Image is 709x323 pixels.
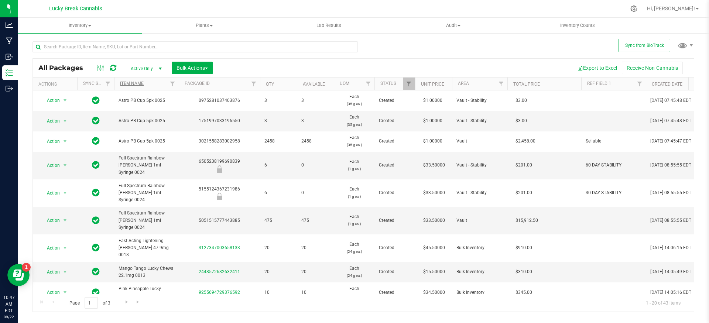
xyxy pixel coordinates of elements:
[340,81,349,86] a: UOM
[264,138,292,145] span: 2458
[338,114,370,128] span: Each
[338,186,370,200] span: Each
[379,244,411,251] span: Created
[264,244,292,251] span: 20
[456,289,503,296] span: Bulk Inventory
[40,287,60,298] span: Action
[512,95,531,106] span: $3.00
[40,136,60,147] span: Action
[456,117,503,124] span: Vault - Stability
[338,141,370,148] p: (35 g ea.)
[550,22,605,29] span: Inventory Counts
[178,165,261,173] div: Stability
[650,162,691,169] span: [DATE] 08:55:55 EDT
[63,297,116,309] span: Page of 3
[102,78,114,90] a: Filter
[143,22,266,29] span: Plants
[119,237,174,259] span: Fast Acting Lightening [PERSON_NAME] 47.9mg 0018
[301,117,329,124] span: 3
[379,117,411,124] span: Created
[301,217,329,224] span: 475
[264,117,292,124] span: 3
[61,136,70,147] span: select
[301,97,329,104] span: 3
[456,162,503,169] span: Vault - Stability
[92,287,100,298] span: In Sync
[338,213,370,227] span: Each
[650,268,691,275] span: [DATE] 14:05:49 EDT
[586,138,641,145] span: Sellable
[456,97,503,104] span: Vault - Stability
[362,78,374,90] a: Filter
[338,292,370,299] p: (24 g ea.)
[338,158,370,172] span: Each
[92,136,100,146] span: In Sync
[133,297,144,307] a: Go to the last page
[338,241,370,255] span: Each
[379,289,411,296] span: Created
[650,189,691,196] span: [DATE] 08:55:55 EDT
[338,285,370,299] span: Each
[456,217,503,224] span: Vault
[7,264,30,286] iframe: Resource center
[119,155,174,176] span: Full Spectrum Rainbow [PERSON_NAME] 1ml Syringe 0024
[622,62,683,74] button: Receive Non-Cannabis
[456,268,503,275] span: Bulk Inventory
[6,85,13,92] inline-svg: Outbound
[61,267,70,277] span: select
[40,267,60,277] span: Action
[301,289,329,296] span: 10
[456,138,503,145] span: Vault
[120,81,144,86] a: Item Name
[419,243,449,253] span: $45.50000
[512,136,539,147] span: $2,458.00
[32,41,358,52] input: Search Package ID, Item Name, SKU, Lot or Part Number...
[92,215,100,226] span: In Sync
[421,82,444,87] a: Unit Price
[458,81,469,86] a: Area
[572,62,622,74] button: Export to Excel
[178,158,261,172] div: 6505238199690839
[512,287,536,298] span: $345.00
[40,95,60,106] span: Action
[391,22,515,29] span: Audit
[379,97,411,104] span: Created
[167,78,179,90] a: Filter
[49,6,102,12] span: Lucky Break Cannabis
[61,287,70,298] span: select
[306,22,351,29] span: Lab Results
[338,193,370,200] p: (1 g ea.)
[178,138,261,145] div: 3021558283002958
[119,97,174,104] span: Astro PB Cup 5pk 0025
[379,268,411,275] span: Created
[379,217,411,224] span: Created
[652,82,682,87] a: Created Date
[121,297,132,307] a: Go to the next page
[178,186,261,200] div: 5155124367231986
[61,116,70,126] span: select
[267,18,391,33] a: Lab Results
[264,289,292,296] span: 10
[40,243,60,253] span: Action
[586,162,641,169] span: 60 DAY STABILITY
[419,287,449,298] span: $34.50000
[38,64,90,72] span: All Packages
[650,244,691,251] span: [DATE] 14:06:15 EDT
[650,217,691,224] span: [DATE] 08:55:55 EDT
[512,188,536,198] span: $201.00
[85,297,98,309] input: 1
[177,65,208,71] span: Bulk Actions
[338,134,370,148] span: Each
[650,138,691,145] span: [DATE] 07:45:47 EDT
[92,267,100,277] span: In Sync
[419,116,446,126] span: $1.00000
[38,82,74,87] div: Actions
[6,69,13,76] inline-svg: Inventory
[379,189,411,196] span: Created
[40,160,60,171] span: Action
[142,18,267,33] a: Plants
[40,215,60,226] span: Action
[650,117,691,124] span: [DATE] 07:45:48 EDT
[650,97,691,104] span: [DATE] 07:45:48 EDT
[303,82,325,87] a: Available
